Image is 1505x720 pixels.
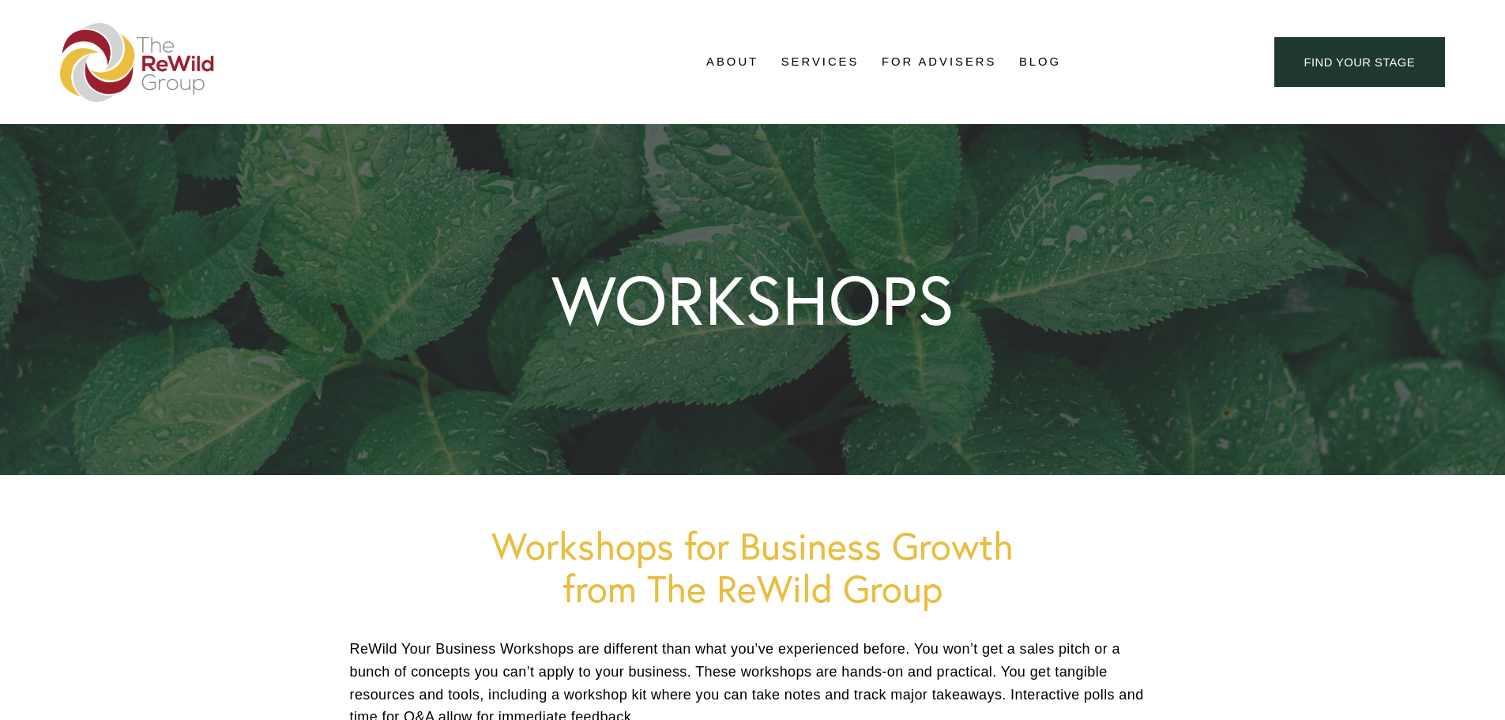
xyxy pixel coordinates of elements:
a: For Advisers [882,51,996,74]
span: About [706,51,758,73]
a: folder dropdown [781,51,860,74]
span: Services [781,51,860,73]
h1: Workshops for Business Growth from The ReWild Group [350,525,1156,609]
a: folder dropdown [706,51,758,74]
a: Blog [1019,51,1061,74]
a: find your stage [1274,37,1445,87]
img: The ReWild Group [60,23,215,102]
h1: WORKSHOPS [551,266,954,334]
